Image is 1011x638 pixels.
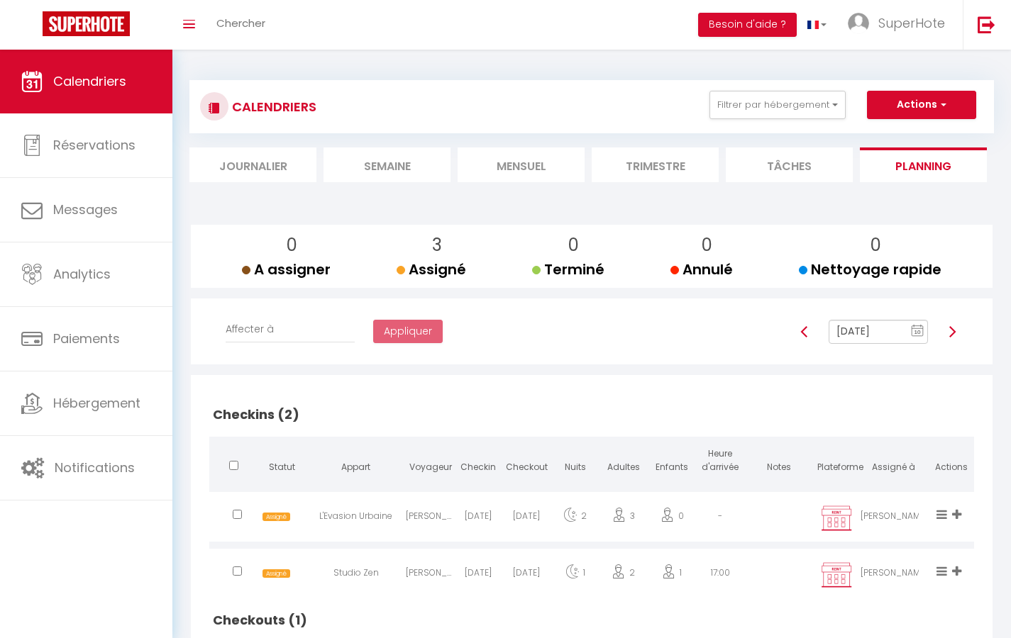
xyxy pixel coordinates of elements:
[696,437,744,488] th: Heure d'arrivée
[819,505,854,532] img: rent.png
[454,496,502,542] div: [DATE]
[859,552,928,598] div: [PERSON_NAME]
[696,496,744,542] div: -
[551,552,599,598] div: 1
[648,496,696,542] div: 0
[53,136,136,154] span: Réservations
[454,552,502,598] div: [DATE]
[406,496,454,542] div: [PERSON_NAME]
[306,496,405,542] div: L'Evasion Urbaine
[189,147,316,182] li: Journalier
[502,552,551,598] div: [DATE]
[946,326,958,337] img: arrow-right3.svg
[397,259,466,279] span: Assigné
[600,437,648,488] th: Adultes
[799,259,941,279] span: Nettoyage rapide
[915,329,922,335] text: 10
[859,496,928,542] div: [PERSON_NAME]
[53,394,140,412] span: Hébergement
[373,320,443,344] button: Appliquer
[829,320,928,344] input: Select Date
[263,569,290,578] span: Assigné
[53,72,126,90] span: Calendriers
[454,437,502,488] th: Checkin
[648,552,696,598] div: 1
[502,496,551,542] div: [DATE]
[53,201,118,218] span: Messages
[11,6,54,48] button: Ouvrir le widget de chat LiveChat
[269,461,295,473] span: Statut
[978,16,995,33] img: logout
[745,437,814,488] th: Notes
[928,437,974,488] th: Actions
[551,496,599,542] div: 2
[600,552,648,598] div: 2
[810,232,941,259] p: 0
[682,232,733,259] p: 0
[263,513,290,522] span: Assigné
[408,232,466,259] p: 3
[216,16,265,30] span: Chercher
[43,11,130,36] img: Super Booking
[848,13,869,34] img: ...
[242,259,331,279] span: A assigner
[551,437,599,488] th: Nuits
[324,147,451,182] li: Semaine
[670,259,733,279] span: Annulé
[341,461,370,473] span: Appart
[406,552,454,598] div: [PERSON_NAME]
[502,437,551,488] th: Checkout
[709,91,846,119] button: Filtrer par hébergement
[859,437,928,488] th: Assigné à
[600,496,648,542] div: 3
[819,561,854,588] img: rent.png
[698,13,797,37] button: Besoin d'aide ?
[799,326,810,337] img: arrow-left3.svg
[592,147,719,182] li: Trimestre
[696,552,744,598] div: 17:00
[53,265,111,283] span: Analytics
[878,14,945,32] span: SuperHote
[209,393,974,437] h2: Checkins (2)
[55,459,135,476] span: Notifications
[53,330,120,347] span: Paiements
[228,91,316,123] h3: CALENDRIERS
[543,232,604,259] p: 0
[458,147,585,182] li: Mensuel
[726,147,853,182] li: Tâches
[867,91,976,119] button: Actions
[406,437,454,488] th: Voyageur
[253,232,331,259] p: 0
[306,552,405,598] div: Studio Zen
[814,437,860,488] th: Plateforme
[532,259,604,279] span: Terminé
[860,147,987,182] li: Planning
[648,437,696,488] th: Enfants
